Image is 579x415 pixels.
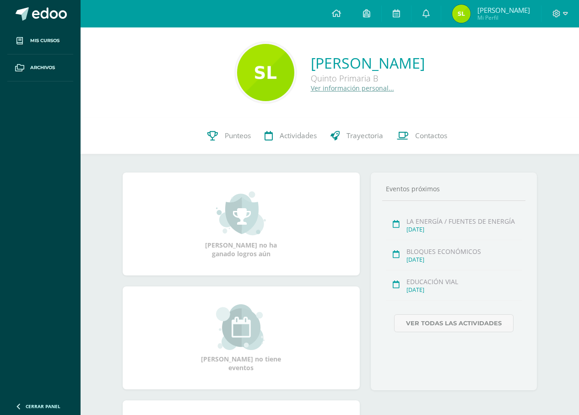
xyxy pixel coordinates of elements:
a: Actividades [258,118,324,154]
div: [PERSON_NAME] no tiene eventos [195,304,287,372]
span: Punteos [225,131,251,140]
div: Eventos próximos [382,184,525,193]
span: Archivos [30,64,55,71]
a: Trayectoria [324,118,390,154]
a: Contactos [390,118,454,154]
div: [DATE] [406,286,522,294]
span: Mis cursos [30,37,60,44]
a: Archivos [7,54,73,81]
img: achievement_small.png [216,190,266,236]
div: LA ENERGÍA / FUENTES DE ENERGÍA [406,217,522,226]
div: [DATE] [406,256,522,264]
a: Ver información personal... [311,84,394,92]
span: Actividades [280,131,317,140]
div: BLOQUES ECONÓMICOS [406,247,522,256]
a: Mis cursos [7,27,73,54]
a: [PERSON_NAME] [311,53,425,73]
a: Ver todas las actividades [394,314,514,332]
div: [PERSON_NAME] no ha ganado logros aún [195,190,287,258]
img: aea6a6764cd13390fdfff41882d167e1.png [237,44,294,101]
div: EDUCACIÓN VIAL [406,277,522,286]
div: Quinto Primaria B [311,73,425,84]
span: Contactos [415,131,447,140]
img: 33177dedb9c015e9fb844d0f067e2225.png [452,5,471,23]
div: [DATE] [406,226,522,233]
span: Mi Perfil [477,14,530,22]
span: [PERSON_NAME] [477,5,530,15]
span: Trayectoria [346,131,383,140]
img: event_small.png [216,304,266,350]
a: Punteos [200,118,258,154]
span: Cerrar panel [26,403,60,410]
